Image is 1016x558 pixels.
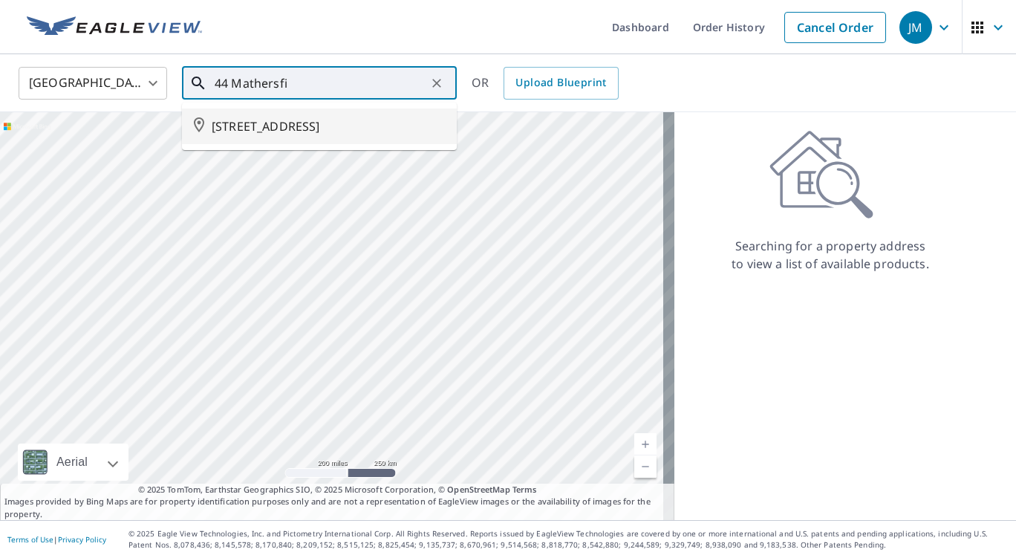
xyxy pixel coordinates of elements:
[212,117,445,135] span: [STREET_ADDRESS]
[128,528,1009,551] p: © 2025 Eagle View Technologies, Inc. and Pictometry International Corp. All Rights Reserved. Repo...
[472,67,619,100] div: OR
[18,444,128,481] div: Aerial
[515,74,606,92] span: Upload Blueprint
[19,62,167,104] div: [GEOGRAPHIC_DATA]
[634,433,657,455] a: Current Level 5, Zoom In
[52,444,92,481] div: Aerial
[512,484,537,495] a: Terms
[27,16,202,39] img: EV Logo
[504,67,618,100] a: Upload Blueprint
[447,484,509,495] a: OpenStreetMap
[7,534,53,545] a: Terms of Use
[426,73,447,94] button: Clear
[7,535,106,544] p: |
[731,237,930,273] p: Searching for a property address to view a list of available products.
[634,455,657,478] a: Current Level 5, Zoom Out
[58,534,106,545] a: Privacy Policy
[138,484,537,496] span: © 2025 TomTom, Earthstar Geographics SIO, © 2025 Microsoft Corporation, ©
[784,12,886,43] a: Cancel Order
[899,11,932,44] div: JM
[215,62,426,104] input: Search by address or latitude-longitude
